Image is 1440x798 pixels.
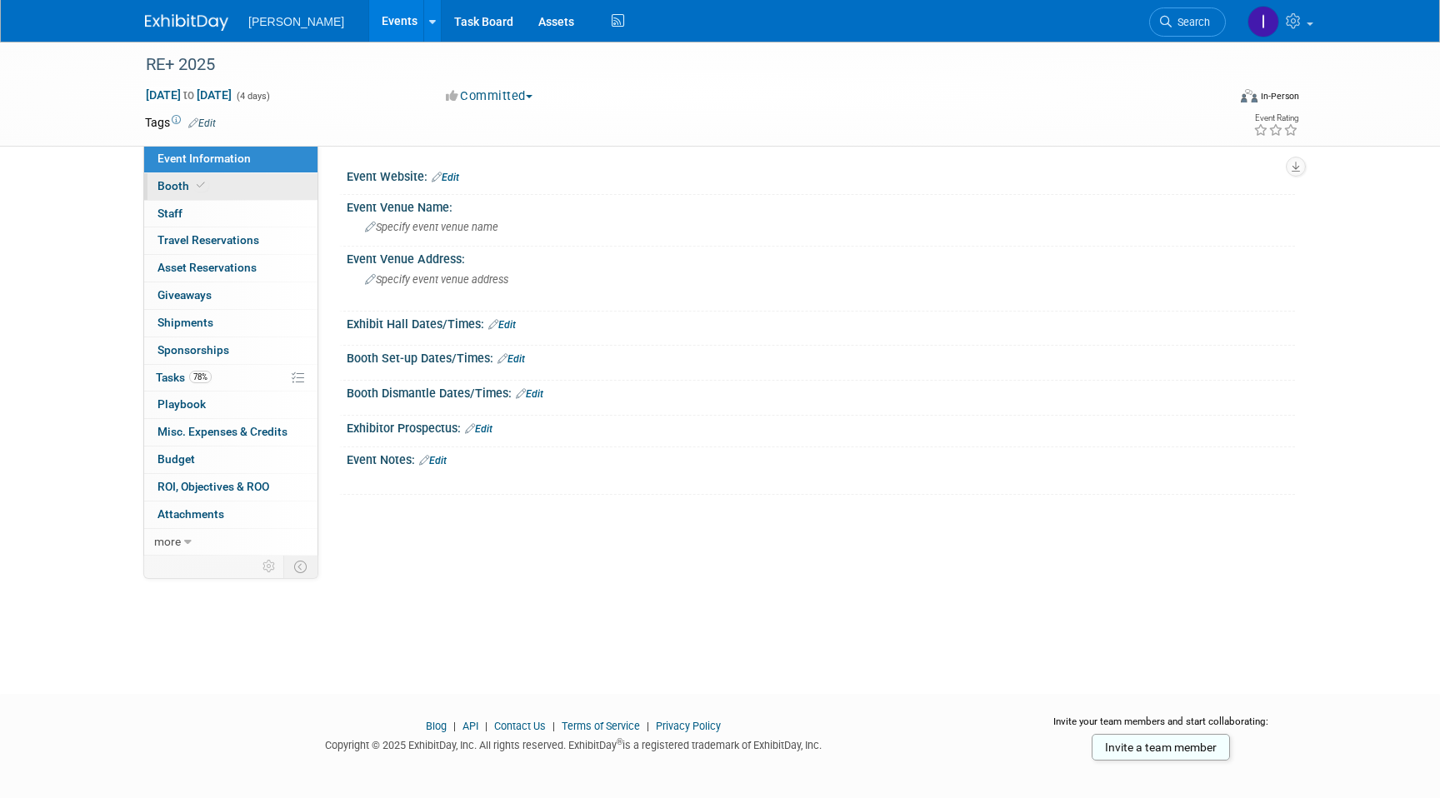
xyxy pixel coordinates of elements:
div: Booth Set-up Dates/Times: [347,346,1295,367]
div: Event Website: [347,164,1295,186]
a: Budget [144,446,317,473]
span: | [548,720,559,732]
div: Exhibitor Prospectus: [347,416,1295,437]
a: Edit [497,353,525,365]
a: Misc. Expenses & Credits [144,419,317,446]
span: to [181,88,197,102]
a: Terms of Service [562,720,640,732]
span: Attachments [157,507,224,521]
i: Booth reservation complete [197,181,205,190]
a: Privacy Policy [656,720,721,732]
a: Edit [488,319,516,331]
span: Travel Reservations [157,233,259,247]
a: Contact Us [494,720,546,732]
td: Personalize Event Tab Strip [255,556,284,577]
a: Edit [419,455,447,466]
a: Edit [432,172,459,183]
span: Sponsorships [157,343,229,357]
a: ROI, Objectives & ROO [144,474,317,501]
span: Tasks [156,371,212,384]
span: more [154,535,181,548]
a: Sponsorships [144,337,317,364]
span: Staff [157,207,182,220]
div: Event Venue Name: [347,195,1295,216]
div: Copyright © 2025 ExhibitDay, Inc. All rights reserved. ExhibitDay is a registered trademark of Ex... [145,734,1002,753]
div: Booth Dismantle Dates/Times: [347,381,1295,402]
a: Giveaways [144,282,317,309]
div: Exhibit Hall Dates/Times: [347,312,1295,333]
div: RE+ 2025 [140,50,1201,80]
span: Specify event venue name [365,221,498,233]
span: [DATE] [DATE] [145,87,232,102]
span: Specify event venue address [365,273,508,286]
sup: ® [617,737,622,746]
a: Event Information [144,146,317,172]
span: Giveaways [157,288,212,302]
span: | [481,720,492,732]
span: (4 days) [235,91,270,102]
span: Playbook [157,397,206,411]
span: Asset Reservations [157,261,257,274]
a: Travel Reservations [144,227,317,254]
img: Format-Inperson.png [1241,89,1257,102]
span: [PERSON_NAME] [248,15,344,28]
span: Search [1172,16,1210,28]
a: Blog [426,720,447,732]
a: Edit [188,117,216,129]
span: Event Information [157,152,251,165]
span: Shipments [157,316,213,329]
span: Booth [157,179,208,192]
a: Edit [465,423,492,435]
span: | [642,720,653,732]
a: Search [1149,7,1226,37]
div: Event Venue Address: [347,247,1295,267]
img: ExhibitDay [145,14,228,31]
a: Playbook [144,392,317,418]
span: 78% [189,371,212,383]
a: more [144,529,317,556]
img: Isabella DeJulia [1247,6,1279,37]
div: Event Notes: [347,447,1295,469]
a: Invite a team member [1092,734,1230,761]
a: Asset Reservations [144,255,317,282]
div: Event Format [1127,87,1299,112]
span: | [449,720,460,732]
button: Committed [440,87,539,105]
a: Edit [516,388,543,400]
a: Booth [144,173,317,200]
div: In-Person [1260,90,1299,102]
span: Budget [157,452,195,466]
a: Shipments [144,310,317,337]
td: Tags [145,114,216,131]
td: Toggle Event Tabs [284,556,318,577]
a: API [462,720,478,732]
a: Tasks78% [144,365,317,392]
div: Event Rating [1253,114,1298,122]
a: Staff [144,201,317,227]
a: Attachments [144,501,317,528]
span: ROI, Objectives & ROO [157,480,269,493]
div: Invite your team members and start collaborating: [1027,715,1296,740]
span: Misc. Expenses & Credits [157,425,287,438]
